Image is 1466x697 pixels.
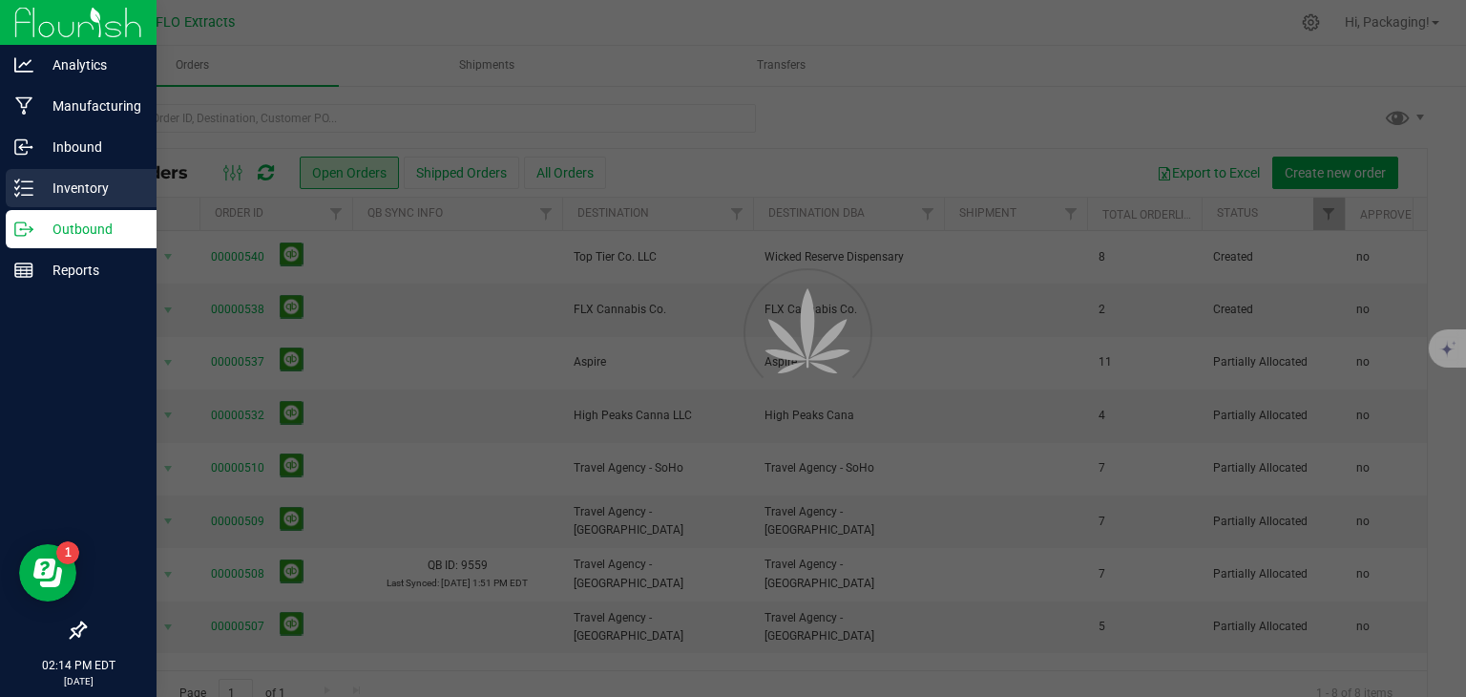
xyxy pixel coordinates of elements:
[33,136,148,158] p: Inbound
[9,657,148,674] p: 02:14 PM EDT
[33,259,148,282] p: Reports
[14,220,33,239] inline-svg: Outbound
[56,541,79,564] iframe: Resource center unread badge
[14,261,33,280] inline-svg: Reports
[33,95,148,117] p: Manufacturing
[33,218,148,241] p: Outbound
[14,137,33,157] inline-svg: Inbound
[33,177,148,200] p: Inventory
[19,544,76,602] iframe: Resource center
[14,55,33,74] inline-svg: Analytics
[9,674,148,688] p: [DATE]
[14,96,33,116] inline-svg: Manufacturing
[33,53,148,76] p: Analytics
[14,179,33,198] inline-svg: Inventory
